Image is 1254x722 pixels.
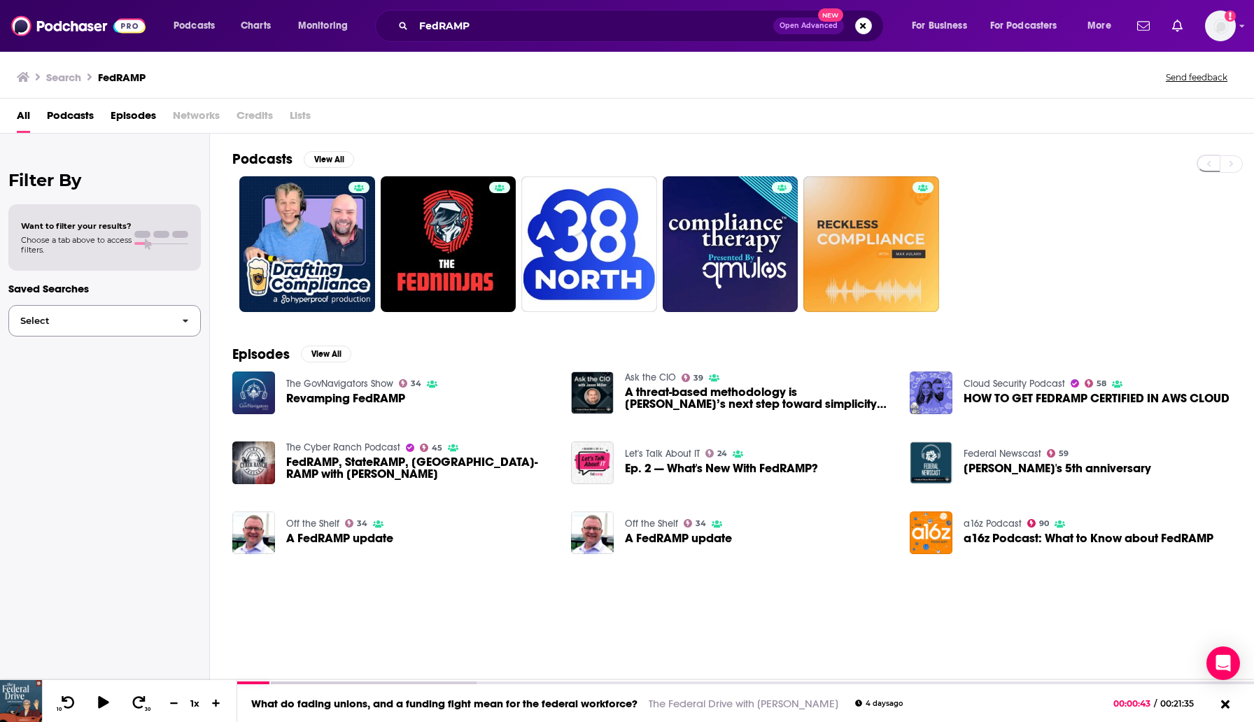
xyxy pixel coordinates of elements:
[286,532,393,544] a: A FedRAMP update
[237,104,273,133] span: Credits
[910,371,952,414] img: HOW TO GET FEDRAMP CERTIFIED IN AWS CLOUD
[990,16,1057,36] span: For Podcasters
[1078,15,1129,37] button: open menu
[1205,10,1236,41] button: Show profile menu
[1039,521,1049,527] span: 90
[127,695,153,712] button: 30
[411,381,421,387] span: 34
[625,518,678,530] a: Off the Shelf
[1162,71,1232,83] button: Send feedback
[8,282,201,295] p: Saved Searches
[912,16,967,36] span: For Business
[625,386,893,410] a: A threat-based methodology is FedRAMP’s next step toward simplicity with rigor
[964,518,1022,530] a: a16z Podcast
[964,378,1065,390] a: Cloud Security Podcast
[818,8,843,22] span: New
[1087,16,1111,36] span: More
[286,392,405,404] a: Revamping FedRAMP
[1205,10,1236,41] span: Logged in as HWdata
[902,15,985,37] button: open menu
[625,371,676,383] a: Ask the CIO
[232,150,293,168] h2: Podcasts
[717,451,727,457] span: 24
[1047,449,1069,458] a: 59
[414,15,773,37] input: Search podcasts, credits, & more...
[693,375,703,381] span: 39
[1097,381,1106,387] span: 58
[964,448,1041,460] a: Federal Newscast
[1113,698,1154,709] span: 00:00:43
[625,386,893,410] span: A threat-based methodology is [PERSON_NAME]’s next step toward simplicity with rigor
[232,441,275,484] img: FedRAMP, StateRAMP, TX-RAMP with Jay Adams
[54,695,80,712] button: 10
[571,371,614,414] a: A threat-based methodology is FedRAMP’s next step toward simplicity with rigor
[981,15,1078,37] button: open menu
[232,15,279,37] a: Charts
[232,150,354,168] a: PodcastsView All
[964,392,1230,404] a: HOW TO GET FEDRAMP CERTIFIED IN AWS CLOUD
[251,697,637,710] a: What do fading unions, and a funding fight mean for the federal workforce?
[98,71,146,84] h3: FedRAMP
[625,462,818,474] a: Ep. 2 — What's New With FedRAMP?
[47,104,94,133] a: Podcasts
[910,441,952,484] a: FedRAMP's 5th anniversary
[388,10,897,42] div: Search podcasts, credits, & more...
[21,235,132,255] span: Choose a tab above to access filters.
[17,104,30,133] a: All
[696,521,706,527] span: 34
[1167,14,1188,38] a: Show notifications dropdown
[357,521,367,527] span: 34
[649,697,838,710] a: The Federal Drive with [PERSON_NAME]
[8,305,201,337] button: Select
[1132,14,1155,38] a: Show notifications dropdown
[571,441,614,484] img: Ep. 2 — What's New With FedRAMP?
[625,448,700,460] a: Let's Talk About IT
[286,441,400,453] a: The Cyber Ranch Podcast
[46,71,81,84] h3: Search
[773,17,844,34] button: Open AdvancedNew
[8,170,201,190] h2: Filter By
[286,456,554,480] a: FedRAMP, StateRAMP, TX-RAMP with Jay Adams
[780,22,838,29] span: Open Advanced
[432,445,442,451] span: 45
[290,104,311,133] span: Lists
[1059,451,1069,457] span: 59
[232,511,275,554] img: A FedRAMP update
[304,151,354,168] button: View All
[571,511,614,554] img: A FedRAMP update
[1157,698,1208,709] span: 00:21:35
[301,346,351,362] button: View All
[183,698,207,709] div: 1 x
[910,511,952,554] img: a16z Podcast: What to Know about FedRAMP
[286,378,393,390] a: The GovNavigators Show
[174,16,215,36] span: Podcasts
[145,707,150,712] span: 30
[286,518,339,530] a: Off the Shelf
[1205,10,1236,41] img: User Profile
[11,13,146,39] img: Podchaser - Follow, Share and Rate Podcasts
[964,532,1213,544] a: a16z Podcast: What to Know about FedRAMP
[705,449,728,458] a: 24
[232,346,351,363] a: EpisodesView All
[1085,379,1107,388] a: 58
[399,379,422,388] a: 34
[1206,646,1240,680] div: Open Intercom Messenger
[111,104,156,133] a: Episodes
[345,519,368,528] a: 34
[298,16,348,36] span: Monitoring
[625,532,732,544] a: A FedRAMP update
[21,221,132,231] span: Want to filter your results?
